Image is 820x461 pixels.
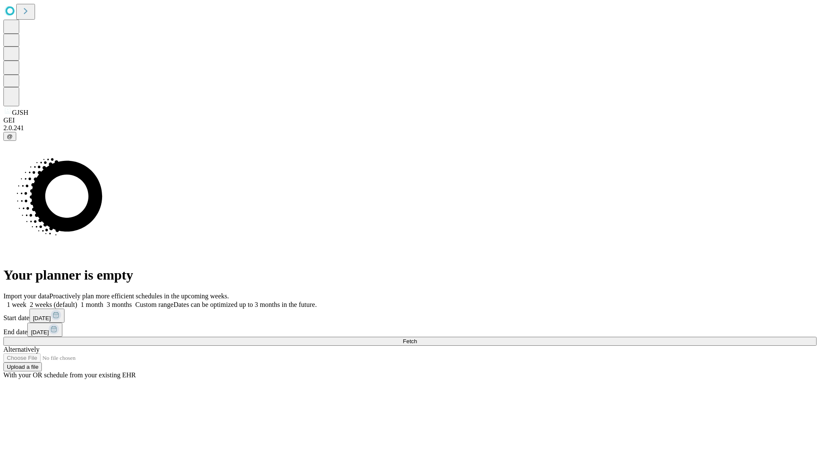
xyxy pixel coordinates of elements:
button: Fetch [3,337,817,346]
div: GEI [3,117,817,124]
div: Start date [3,309,817,323]
button: @ [3,132,16,141]
span: 1 week [7,301,26,308]
button: [DATE] [27,323,62,337]
span: 2 weeks (default) [30,301,77,308]
span: Proactively plan more efficient schedules in the upcoming weeks. [50,292,229,300]
span: [DATE] [31,329,49,336]
span: With your OR schedule from your existing EHR [3,371,136,379]
span: 1 month [81,301,103,308]
span: Fetch [403,338,417,344]
span: GJSH [12,109,28,116]
span: [DATE] [33,315,51,321]
div: End date [3,323,817,337]
span: Alternatively [3,346,39,353]
span: Dates can be optimized up to 3 months in the future. [173,301,316,308]
span: Import your data [3,292,50,300]
button: [DATE] [29,309,64,323]
h1: Your planner is empty [3,267,817,283]
div: 2.0.241 [3,124,817,132]
button: Upload a file [3,362,42,371]
span: 3 months [107,301,132,308]
span: @ [7,133,13,140]
span: Custom range [135,301,173,308]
